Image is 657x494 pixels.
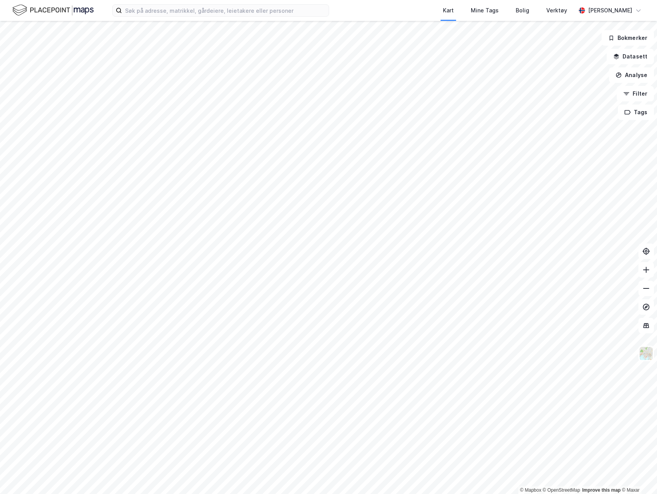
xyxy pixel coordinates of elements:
[639,346,654,361] img: Z
[546,6,567,15] div: Verktøy
[516,6,529,15] div: Bolig
[588,6,632,15] div: [PERSON_NAME]
[12,3,94,17] img: logo.f888ab2527a4732fd821a326f86c7f29.svg
[617,86,654,101] button: Filter
[122,5,329,16] input: Søk på adresse, matrikkel, gårdeiere, leietakere eller personer
[443,6,454,15] div: Kart
[609,67,654,83] button: Analyse
[520,487,541,493] a: Mapbox
[618,457,657,494] iframe: Chat Widget
[471,6,499,15] div: Mine Tags
[602,30,654,46] button: Bokmerker
[582,487,621,493] a: Improve this map
[607,49,654,64] button: Datasett
[618,105,654,120] button: Tags
[543,487,580,493] a: OpenStreetMap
